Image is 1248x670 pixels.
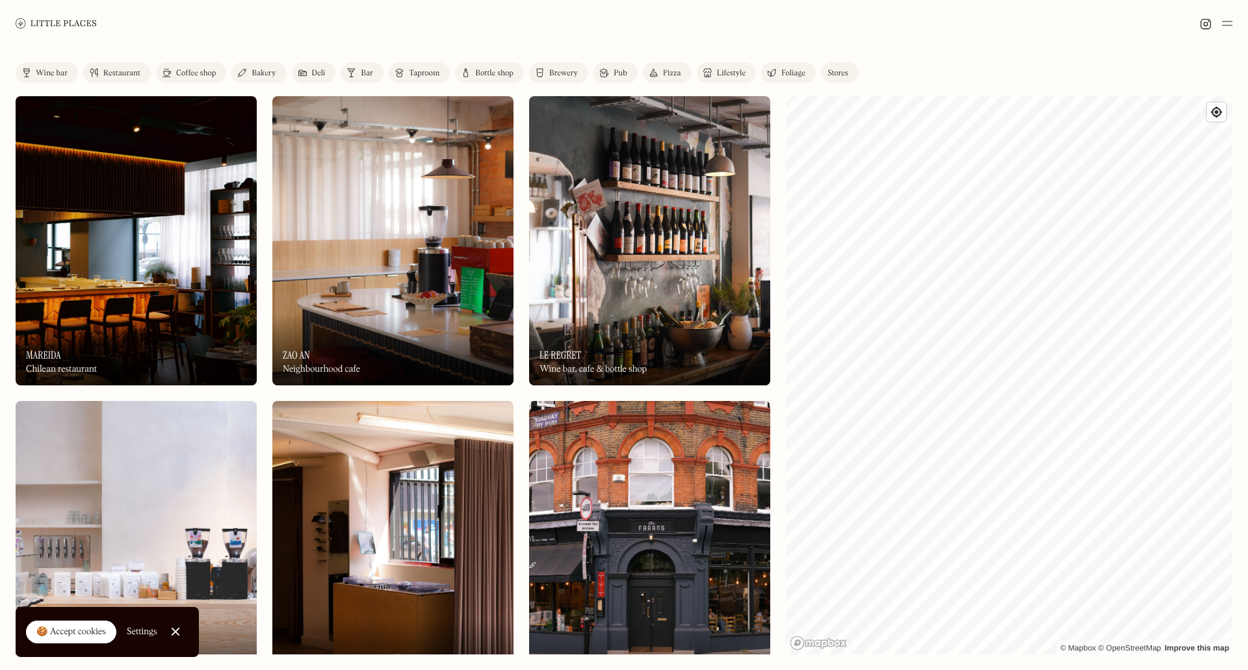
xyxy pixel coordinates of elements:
[26,349,61,361] h3: Mareida
[539,364,647,375] div: Wine bar, cafe & bottle shop
[529,96,770,385] a: Le RegretLe RegretLe RegretWine bar, cafe & bottle shop
[292,62,336,83] a: Deli
[593,62,638,83] a: Pub
[36,70,68,77] div: Wine bar
[103,70,140,77] div: Restaurant
[781,70,805,77] div: Foliage
[761,62,816,83] a: Foliage
[26,621,116,644] a: 🍪 Accept cookies
[156,62,226,83] a: Coffee shop
[26,364,97,375] div: Chilean restaurant
[283,349,310,361] h3: Zao An
[409,70,439,77] div: Taproom
[717,70,746,77] div: Lifestyle
[283,654,320,666] h3: Knees Up
[252,70,276,77] div: Bakery
[389,62,450,83] a: Taproom
[16,96,257,385] img: Mareida
[127,627,157,636] div: Settings
[529,62,588,83] a: Brewery
[272,96,513,385] a: Zao AnZao AnZao AnNeighbourhood cafe
[231,62,286,83] a: Bakery
[549,70,578,77] div: Brewery
[827,70,848,77] div: Stores
[1060,643,1096,652] a: Mapbox
[162,619,188,645] a: Close Cookie Popup
[361,70,373,77] div: Bar
[529,96,770,385] img: Le Regret
[643,62,692,83] a: Pizza
[272,96,513,385] img: Zao An
[697,62,756,83] a: Lifestyle
[790,636,847,651] a: Mapbox homepage
[1165,643,1229,652] a: Improve this map
[455,62,524,83] a: Bottle shop
[341,62,383,83] a: Bar
[539,654,569,666] h3: Farang
[83,62,151,83] a: Restaurant
[475,70,513,77] div: Bottle shop
[614,70,627,77] div: Pub
[312,70,326,77] div: Deli
[16,62,78,83] a: Wine bar
[1207,103,1226,122] button: Find my location
[1098,643,1161,652] a: OpenStreetMap
[821,62,859,83] a: Stores
[283,364,360,375] div: Neighbourhood cafe
[127,617,157,647] a: Settings
[663,70,681,77] div: Pizza
[539,349,581,361] h3: Le Regret
[786,96,1232,654] canvas: Map
[176,70,216,77] div: Coffee shop
[36,626,106,639] div: 🍪 Accept cookies
[16,96,257,385] a: MareidaMareidaMareidaChilean restaurant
